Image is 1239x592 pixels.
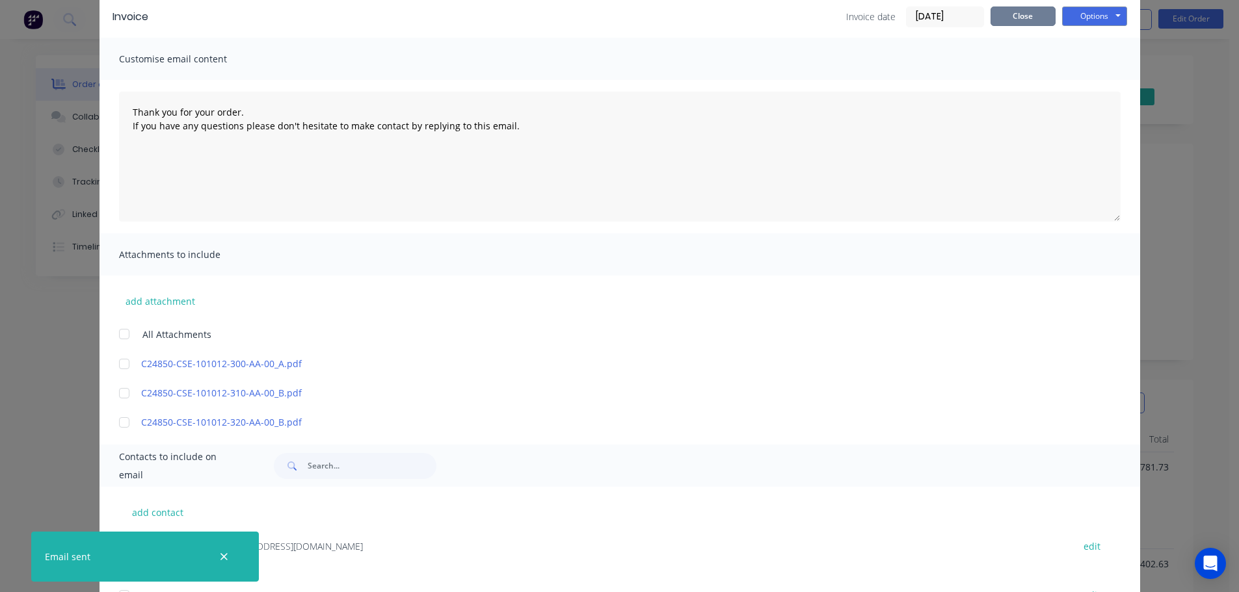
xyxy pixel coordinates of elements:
[308,453,436,479] input: Search...
[119,291,202,311] button: add attachment
[119,502,197,522] button: add contact
[119,92,1121,222] textarea: Thank you for your order. If you have any questions please don't hesitate to make contact by repl...
[1076,537,1108,555] button: edit
[214,540,363,552] span: - [EMAIL_ADDRESS][DOMAIN_NAME]
[141,357,1060,370] a: C24850-CSE-101012-300-AA-00_A.pdf
[119,246,262,264] span: Attachments to include
[141,386,1060,400] a: C24850-CSE-101012-310-AA-00_B.pdf
[142,328,211,341] span: All Attachments
[119,448,242,484] span: Contacts to include on email
[45,550,90,563] div: Email sent
[141,415,1060,429] a: C24850-CSE-101012-320-AA-00_B.pdf
[846,10,896,23] span: Invoice date
[119,50,262,68] span: Customise email content
[991,6,1056,26] button: Close
[113,9,148,25] div: Invoice
[1062,6,1127,26] button: Options
[1195,548,1226,579] div: Open Intercom Messenger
